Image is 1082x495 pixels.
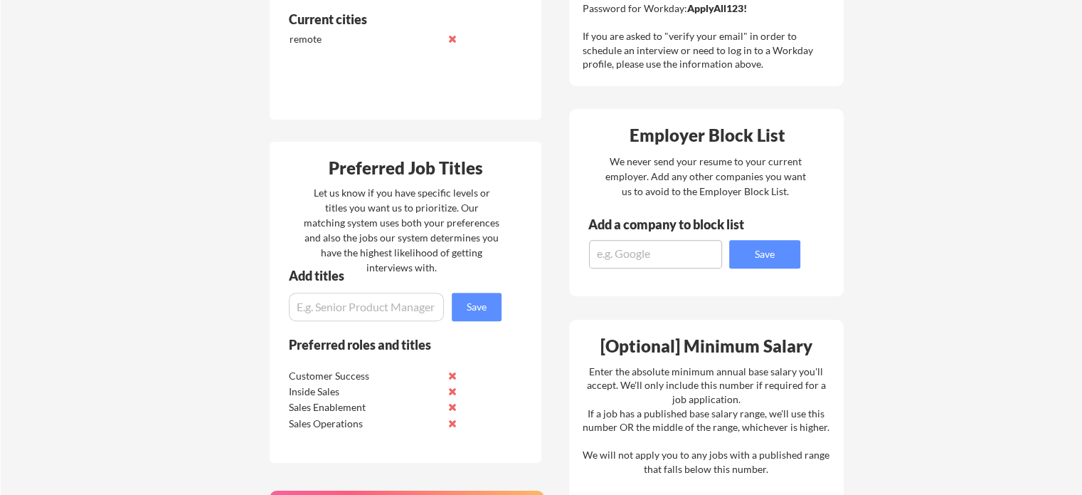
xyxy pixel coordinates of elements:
[273,160,538,177] div: Preferred Job Titles
[289,13,486,26] div: Current cities
[289,369,439,383] div: Customer Success
[289,400,439,415] div: Sales Enablement
[583,365,829,476] div: Enter the absolute minimum annual base salary you'll accept. We'll only include this number if re...
[289,417,439,431] div: Sales Operations
[575,127,839,144] div: Employer Block List
[289,338,482,351] div: Preferred roles and titles
[304,185,499,275] div: Let us know if you have specific levels or titles you want us to prioritize. Our matching system ...
[604,154,807,199] div: We never send your resume to your current employer. Add any other companies you want us to avoid ...
[588,218,766,231] div: Add a company to block list
[290,32,440,46] div: remote
[289,385,439,399] div: Inside Sales
[687,2,747,14] strong: ApplyAll123!
[574,338,839,355] div: [Optional] Minimum Salary
[729,240,800,269] button: Save
[452,293,502,321] button: Save
[289,269,489,282] div: Add titles
[289,293,444,321] input: E.g. Senior Product Manager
